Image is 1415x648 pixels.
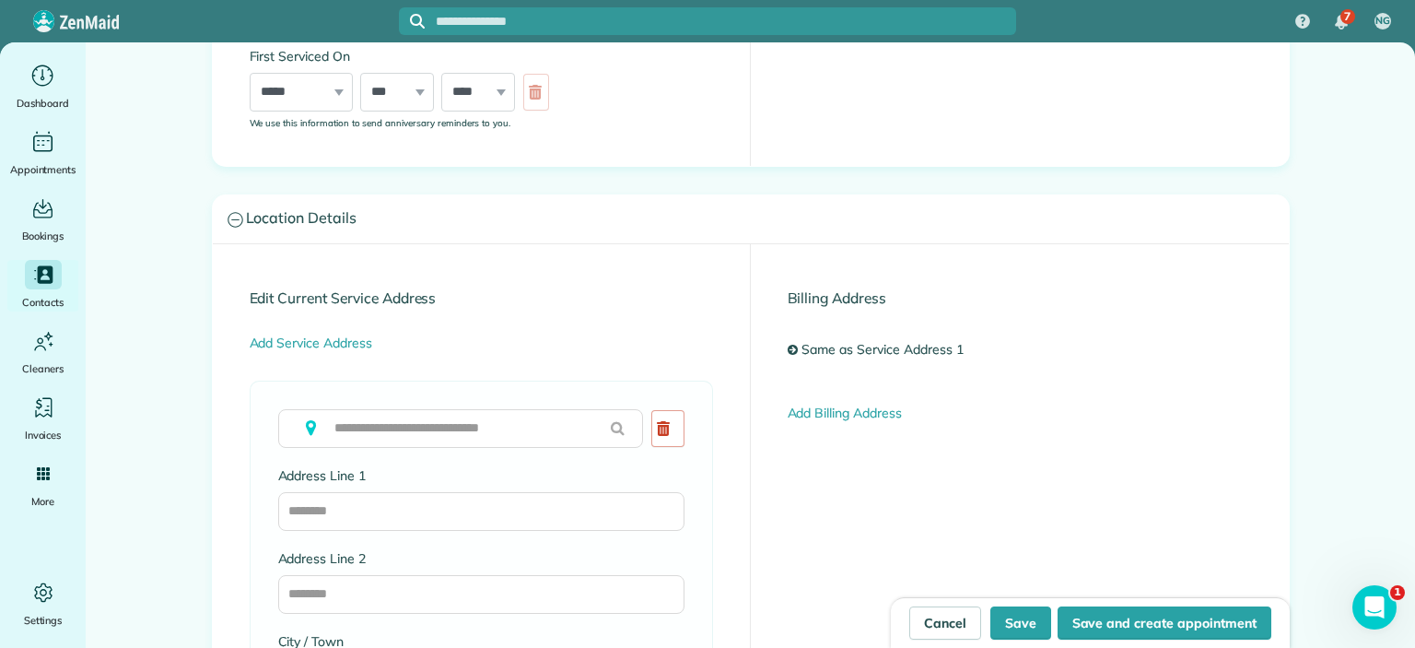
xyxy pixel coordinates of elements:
[25,426,62,444] span: Invoices
[278,466,684,485] label: Address Line 1
[7,578,78,630] a: Settings
[250,335,372,351] a: Add Service Address
[7,194,78,245] a: Bookings
[1322,2,1361,42] div: 7 unread notifications
[1375,14,1390,29] span: NG
[31,492,54,511] span: More
[213,195,1289,242] a: Location Details
[410,14,425,29] svg: Focus search
[250,47,558,65] label: First Serviced On
[250,290,713,306] h4: Edit Current Service Address
[17,94,69,112] span: Dashboard
[990,607,1051,640] button: Save
[7,127,78,179] a: Appointments
[22,359,64,378] span: Cleaners
[788,405,902,421] a: Add Billing Address
[22,293,64,312] span: Contacts
[399,14,425,29] button: Focus search
[788,290,1252,306] h4: Billing Address
[22,227,64,245] span: Bookings
[278,549,684,568] label: Address Line 2
[1058,607,1271,640] button: Save and create appointment
[7,61,78,112] a: Dashboard
[797,334,976,367] a: Same as Service Address 1
[1390,585,1405,600] span: 1
[1352,585,1397,630] iframe: Intercom live chat
[909,607,981,640] a: Cancel
[7,260,78,312] a: Contacts
[7,393,78,444] a: Invoices
[7,326,78,378] a: Cleaners
[1344,9,1351,24] span: 7
[24,611,63,630] span: Settings
[10,160,76,179] span: Appointments
[250,117,511,128] sub: We use this information to send anniversary reminders to you.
